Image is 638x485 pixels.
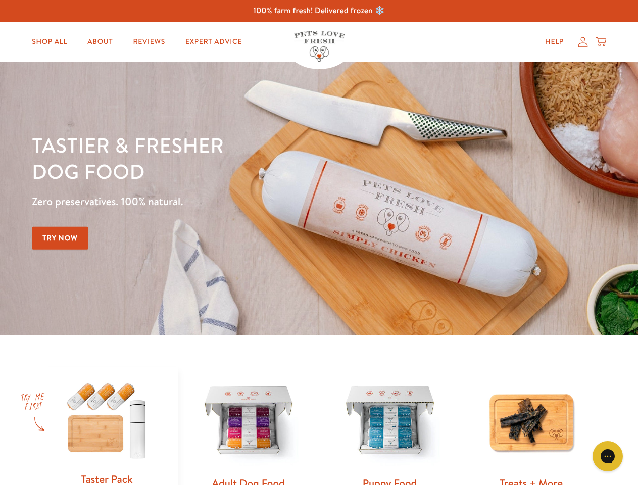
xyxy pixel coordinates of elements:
[32,192,415,211] p: Zero preservatives. 100% natural.
[32,227,88,250] a: Try Now
[537,32,572,52] a: Help
[24,32,75,52] a: Shop All
[125,32,173,52] a: Reviews
[79,32,121,52] a: About
[177,32,250,52] a: Expert Advice
[587,438,628,475] iframe: Gorgias live chat messenger
[32,132,415,184] h1: Tastier & fresher dog food
[294,31,345,62] img: Pets Love Fresh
